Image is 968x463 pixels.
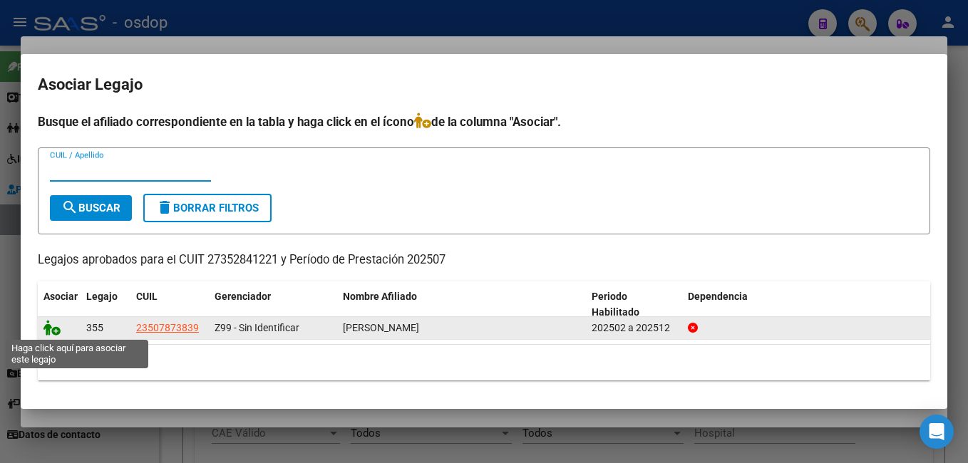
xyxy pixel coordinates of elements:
div: 202502 a 202512 [592,320,676,336]
span: Buscar [61,202,120,214]
datatable-header-cell: Legajo [81,281,130,328]
p: Legajos aprobados para el CUIT 27352841221 y Período de Prestación 202507 [38,251,930,269]
h4: Busque el afiliado correspondiente en la tabla y haga click en el ícono de la columna "Asociar". [38,113,930,131]
span: Z99 - Sin Identificar [215,322,299,333]
span: 23507873839 [136,322,199,333]
button: Buscar [50,195,132,221]
span: CUIL [136,291,158,302]
span: Asociar [43,291,78,302]
datatable-header-cell: CUIL [130,281,209,328]
span: Periodo Habilitado [592,291,639,318]
mat-icon: search [61,199,78,216]
span: Borrar Filtros [156,202,259,214]
span: 355 [86,322,103,333]
h2: Asociar Legajo [38,71,930,98]
datatable-header-cell: Gerenciador [209,281,337,328]
datatable-header-cell: Asociar [38,281,81,328]
span: Legajo [86,291,118,302]
datatable-header-cell: Dependencia [682,281,931,328]
mat-icon: delete [156,199,173,216]
datatable-header-cell: Nombre Afiliado [337,281,586,328]
div: 1 registros [38,345,930,380]
button: Borrar Filtros [143,194,272,222]
span: Nombre Afiliado [343,291,417,302]
datatable-header-cell: Periodo Habilitado [586,281,682,328]
span: MAMMANA PEDRO EZEQUIEL [343,322,419,333]
span: Gerenciador [215,291,271,302]
div: Open Intercom Messenger [920,415,954,449]
span: Dependencia [688,291,748,302]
